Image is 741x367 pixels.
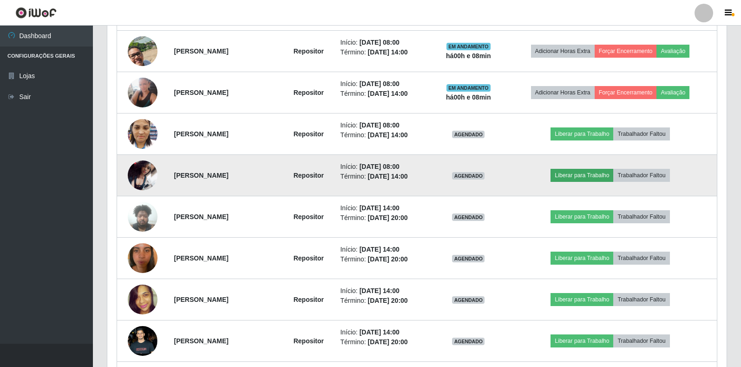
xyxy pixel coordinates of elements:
[294,47,324,55] strong: Repositor
[174,337,229,345] strong: [PERSON_NAME]
[340,296,427,306] li: Término:
[340,245,427,254] li: Início:
[128,197,157,236] img: 1748622275930.jpeg
[294,254,324,262] strong: Repositor
[174,172,229,179] strong: [PERSON_NAME]
[174,89,229,96] strong: [PERSON_NAME]
[128,114,157,153] img: 1750959267222.jpeg
[452,255,485,262] span: AGENDADO
[360,328,400,336] time: [DATE] 14:00
[360,39,400,46] time: [DATE] 08:00
[452,172,485,180] span: AGENDADO
[531,86,595,99] button: Adicionar Horas Extra
[340,130,427,140] li: Término:
[446,84,491,92] span: EM ANDAMENTO
[128,232,157,285] img: 1748978013900.jpeg
[613,293,669,306] button: Trabalhador Faltou
[360,287,400,294] time: [DATE] 14:00
[128,160,157,190] img: 1757352039197.jpeg
[294,89,324,96] strong: Repositor
[613,252,669,265] button: Trabalhador Faltou
[551,127,613,140] button: Liberar para Trabalho
[340,286,427,296] li: Início:
[531,45,595,58] button: Adicionar Horas Extra
[446,43,491,50] span: EM ANDAMENTO
[174,47,229,55] strong: [PERSON_NAME]
[340,89,427,99] li: Término:
[551,169,613,182] button: Liberar para Trabalho
[613,334,669,347] button: Trabalhador Faltou
[340,120,427,130] li: Início:
[452,214,485,221] span: AGENDADO
[340,337,427,347] li: Término:
[340,203,427,213] li: Início:
[340,213,427,223] li: Término:
[551,293,613,306] button: Liberar para Trabalho
[340,79,427,89] li: Início:
[340,47,427,57] li: Término:
[656,86,689,99] button: Avaliação
[446,52,491,60] strong: há 00 h e 08 min
[360,121,400,129] time: [DATE] 08:00
[360,204,400,212] time: [DATE] 14:00
[368,297,408,304] time: [DATE] 20:00
[174,130,229,138] strong: [PERSON_NAME]
[340,327,427,337] li: Início:
[452,131,485,138] span: AGENDADO
[294,172,324,179] strong: Repositor
[551,334,613,347] button: Liberar para Trabalho
[613,127,669,140] button: Trabalhador Faltou
[452,296,485,304] span: AGENDADO
[360,246,400,253] time: [DATE] 14:00
[360,163,400,170] time: [DATE] 08:00
[613,169,669,182] button: Trabalhador Faltou
[340,162,427,172] li: Início:
[452,338,485,345] span: AGENDADO
[128,78,157,107] img: 1748525639874.jpeg
[294,296,324,303] strong: Repositor
[294,337,324,345] strong: Repositor
[15,7,57,19] img: CoreUI Logo
[595,86,657,99] button: Forçar Encerramento
[340,254,427,264] li: Término:
[294,213,324,220] strong: Repositor
[368,90,408,97] time: [DATE] 14:00
[368,338,408,346] time: [DATE] 20:00
[613,210,669,223] button: Trabalhador Faltou
[128,278,157,321] img: 1758633890816.jpeg
[174,254,229,262] strong: [PERSON_NAME]
[294,130,324,138] strong: Repositor
[551,210,613,223] button: Liberar para Trabalho
[595,45,657,58] button: Forçar Encerramento
[368,214,408,221] time: [DATE] 20:00
[128,25,157,78] img: 1744982443257.jpeg
[368,255,408,263] time: [DATE] 20:00
[446,93,491,101] strong: há 00 h e 08 min
[174,296,229,303] strong: [PERSON_NAME]
[368,173,408,180] time: [DATE] 14:00
[551,252,613,265] button: Liberar para Trabalho
[368,131,408,139] time: [DATE] 14:00
[368,48,408,56] time: [DATE] 14:00
[174,213,229,220] strong: [PERSON_NAME]
[360,80,400,87] time: [DATE] 08:00
[340,172,427,181] li: Término:
[656,45,689,58] button: Avaliação
[340,38,427,47] li: Início:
